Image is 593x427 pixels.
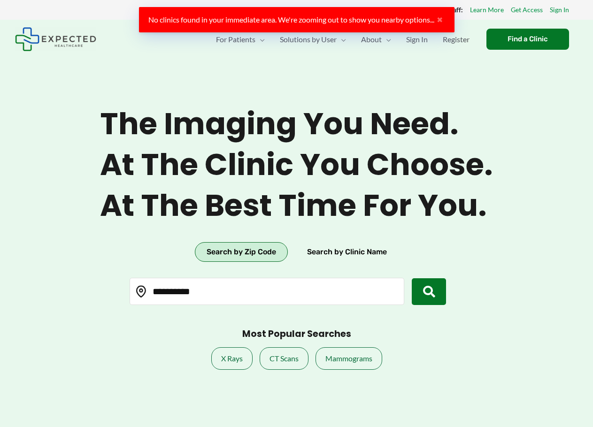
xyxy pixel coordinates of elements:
[316,347,382,370] a: Mammograms
[208,23,477,56] nav: Primary Site Navigation
[361,23,382,56] span: About
[255,23,265,56] span: Menu Toggle
[382,23,391,56] span: Menu Toggle
[272,23,354,56] a: Solutions by UserMenu Toggle
[135,286,147,298] img: Location pin
[15,27,96,51] img: Expected Healthcare Logo - side, dark font, small
[280,23,337,56] span: Solutions by User
[242,328,351,340] h3: Most Popular Searches
[406,23,428,56] span: Sign In
[100,188,493,224] span: At the best time for you.
[550,4,569,16] a: Sign In
[337,23,346,56] span: Menu Toggle
[486,29,569,50] a: Find a Clinic
[208,23,272,56] a: For PatientsMenu Toggle
[435,23,477,56] a: Register
[381,6,463,14] strong: Providers, Clinics, and Staff:
[195,242,288,262] button: Search by Zip Code
[511,4,543,16] a: Get Access
[399,23,435,56] a: Sign In
[211,347,253,370] a: X Rays
[216,23,255,56] span: For Patients
[260,347,308,370] a: CT Scans
[443,23,470,56] span: Register
[100,106,493,142] span: The imaging you need.
[434,16,445,23] button: Close
[470,4,504,16] a: Learn More
[295,242,399,262] button: Search by Clinic Name
[354,23,399,56] a: AboutMenu Toggle
[139,7,454,32] div: No clinics found in your immediate area. We're zooming out to show you nearby options...
[100,147,493,183] span: At the clinic you choose.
